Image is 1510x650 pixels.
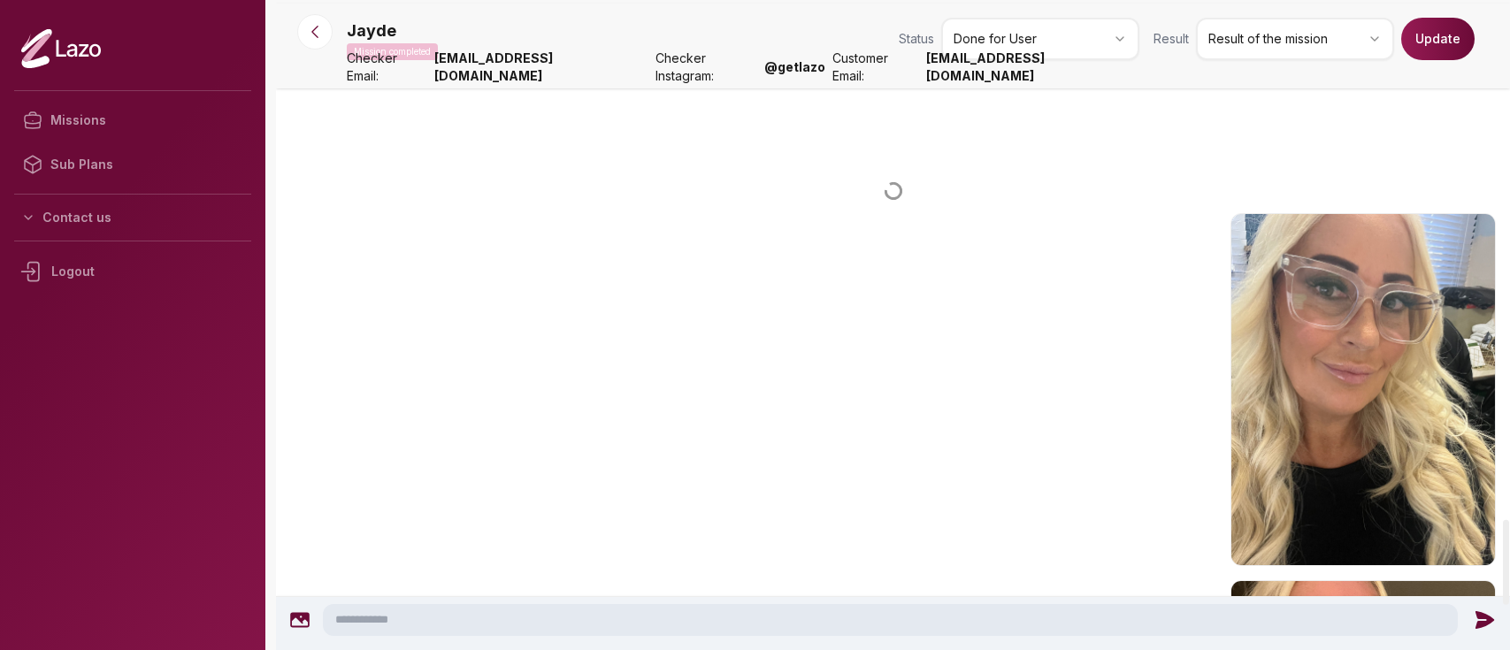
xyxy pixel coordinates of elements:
[347,50,427,85] span: Checker Email:
[434,50,648,85] strong: [EMAIL_ADDRESS][DOMAIN_NAME]
[899,30,934,48] span: Status
[1401,18,1475,60] button: Update
[14,249,251,294] div: Logout
[14,202,251,233] button: Contact us
[1154,30,1189,48] span: Result
[655,50,758,85] span: Checker Instagram:
[347,43,438,60] p: Mission completed
[832,50,918,85] span: Customer Email:
[14,98,251,142] a: Missions
[764,58,825,76] strong: @ getlazo
[926,50,1139,85] strong: [EMAIL_ADDRESS][DOMAIN_NAME]
[14,142,251,187] a: Sub Plans
[347,19,396,43] p: Jayde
